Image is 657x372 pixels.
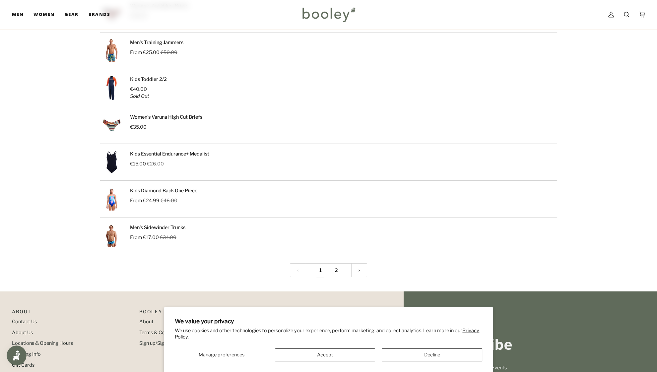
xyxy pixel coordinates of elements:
a: Men's Sidewinder Trunks [130,224,185,230]
a: Kids Diamond Back One Piece [130,188,197,194]
a: Women's Varuna High Cut Briefs [130,114,202,120]
a: Privacy Policy. [175,328,479,340]
button: Manage preferences [175,348,268,361]
a: Terms & Conditions [139,330,182,336]
img: Speedo Kids Essential Endurance+ Medalist Navy - Booley Galway [100,151,123,174]
img: Barts Women's Varuna High Cut Briefs Multi - Booley Galway [100,114,123,137]
span: €40.00 [130,86,147,92]
a: Kids Essential Endurance+ Medalist [130,151,209,157]
a: About [139,319,154,325]
img: Alder Toddler Wetsuit 2/2 Blue - Booley Galway [100,76,123,100]
p: Pipeline_Footer Main [12,308,133,318]
span: From €17.00 [130,234,159,240]
span: ​ [345,263,351,278]
span: ​ [306,263,313,278]
em: Sold Out [130,93,149,99]
a: Men's Training Jammers [130,39,183,45]
a: Gift Cards [12,362,34,368]
span: Men [12,11,24,18]
a: About Us [12,330,33,336]
img: Funkita Kids Diamond Back One Piece Flying Flipper - Booley Galway [100,187,123,211]
span: Manage preferences [199,352,244,358]
span: Gear [65,11,79,18]
span: €34.00 [160,234,176,240]
img: Funky Trunks Men's Training Jammers Magnum Pi - Booley Galway [100,39,123,62]
a: 2 [328,263,345,278]
a: Next » [351,263,367,278]
button: Decline [382,348,482,361]
span: From €25.00 [130,49,160,55]
h2: We value your privacy [175,318,482,325]
p: Booley Bonus [139,308,260,318]
a: Contact Us [12,319,37,325]
span: €35.00 [130,124,147,130]
span: 1 [319,267,322,273]
span: €46.00 [161,198,177,204]
span: €26.00 [147,161,164,167]
button: Accept [275,348,375,361]
img: Booley [299,5,358,24]
span: €50.00 [161,49,177,55]
span: From €24.99 [130,198,160,204]
a: Sign up/Sign in [139,340,171,346]
span: Women [33,11,54,18]
img: Funky Trunks Men's Sidewinder Trunks Hidden Depths - Booley Galway [100,224,123,247]
h3: Join the Tribe [416,335,645,353]
p: Get updates on Deals, Launches & Events [416,364,645,372]
a: Locations & Opening Hours [12,340,73,346]
a: Kids Toddler 2/2 [130,76,167,82]
span: €15.00 [130,161,146,167]
p: We use cookies and other technologies to personalize your experience, perform marketing, and coll... [175,328,482,340]
iframe: Button to open loyalty program pop-up [7,345,27,365]
span: Brands [88,11,110,18]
